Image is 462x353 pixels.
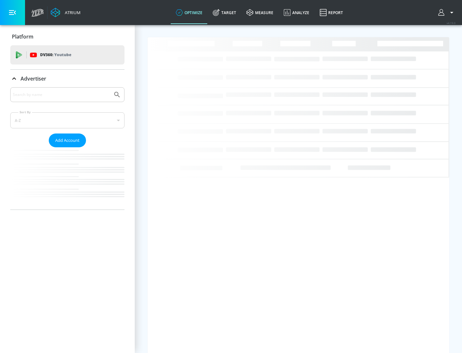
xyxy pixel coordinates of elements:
a: Target [208,1,241,24]
div: Platform [10,28,124,46]
input: Search by name [13,90,110,99]
span: Add Account [55,137,80,144]
button: Add Account [49,133,86,147]
a: Analyze [278,1,314,24]
label: Sort By [18,110,32,114]
p: Platform [12,33,33,40]
span: v 4.19.0 [447,21,456,25]
a: Atrium [51,8,81,17]
p: Advertiser [21,75,46,82]
div: Advertiser [10,70,124,88]
div: Atrium [62,10,81,15]
div: Advertiser [10,87,124,210]
a: measure [241,1,278,24]
div: A-Z [10,112,124,128]
p: DV360: [40,51,71,58]
p: Youtube [54,51,71,58]
a: Report [314,1,348,24]
div: DV360: Youtube [10,45,124,65]
nav: list of Advertiser [10,147,124,210]
a: optimize [171,1,208,24]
